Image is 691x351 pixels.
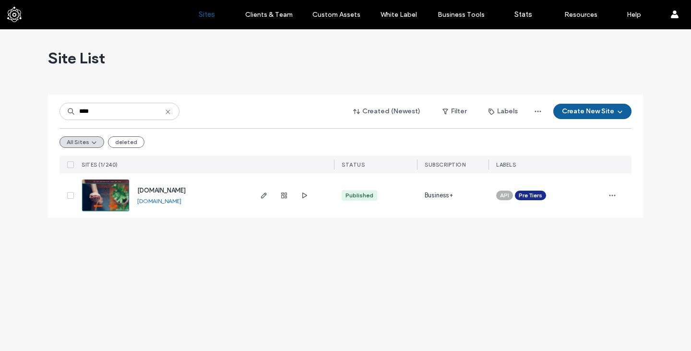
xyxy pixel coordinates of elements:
[627,11,641,19] label: Help
[381,11,417,19] label: White Label
[438,11,485,19] label: Business Tools
[433,104,476,119] button: Filter
[108,136,144,148] button: deleted
[425,161,465,168] span: SUBSCRIPTION
[137,187,186,194] a: [DOMAIN_NAME]
[425,191,453,200] span: Business+
[345,104,429,119] button: Created (Newest)
[199,10,215,19] label: Sites
[519,191,542,200] span: Pre Tiers
[514,10,532,19] label: Stats
[564,11,597,19] label: Resources
[342,161,365,168] span: STATUS
[82,161,118,168] span: SITES (1/240)
[553,104,631,119] button: Create New Site
[345,191,373,200] div: Published
[312,11,360,19] label: Custom Assets
[137,197,181,205] a: [DOMAIN_NAME]
[48,48,105,68] span: Site List
[480,104,526,119] button: Labels
[245,11,293,19] label: Clients & Team
[496,161,516,168] span: LABELS
[500,191,509,200] span: API
[60,136,104,148] button: All Sites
